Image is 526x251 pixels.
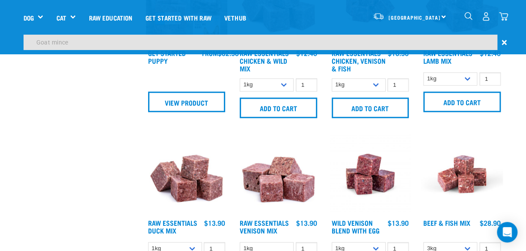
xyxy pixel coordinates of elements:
input: Search... [24,35,497,50]
div: $28.90 [480,219,501,227]
input: 1 [387,78,409,92]
div: $13.90 [296,219,317,227]
a: Get started with Raw [139,0,218,35]
input: Add to cart [423,92,501,112]
a: Raw Essentials Chicken & Wild Mix [240,51,289,70]
input: 1 [296,78,317,92]
a: Wild Venison Blend with Egg [332,221,380,232]
span: [GEOGRAPHIC_DATA] [389,16,440,19]
img: ?1041 RE Lamb Mix 01 [146,133,228,215]
a: Raw Essentials Venison Mix [240,221,289,232]
img: user.png [481,12,490,21]
input: Add to cart [332,97,409,118]
span: × [502,35,507,50]
img: Venison Egg 1616 [330,133,411,215]
a: View Product [148,92,226,112]
a: Raw Essentials Duck Mix [148,221,197,232]
a: Dog [24,13,34,23]
a: Cat [56,13,66,23]
input: 1 [479,72,501,86]
img: 1113 RE Venison Mix 01 [238,133,319,215]
div: Open Intercom Messenger [497,222,517,242]
a: Vethub [218,0,253,35]
a: Raw Education [82,0,139,35]
img: Beef Mackerel 1 [421,133,503,215]
img: van-moving.png [373,12,384,20]
input: Add to cart [240,97,317,118]
a: Raw Essentials Chicken, Venison & Fish [332,51,386,70]
div: $13.90 [204,219,225,227]
img: home-icon-1@2x.png [464,12,473,20]
div: $13.90 [388,219,409,227]
a: Beef & Fish Mix [423,221,470,224]
img: home-icon@2x.png [499,12,508,21]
